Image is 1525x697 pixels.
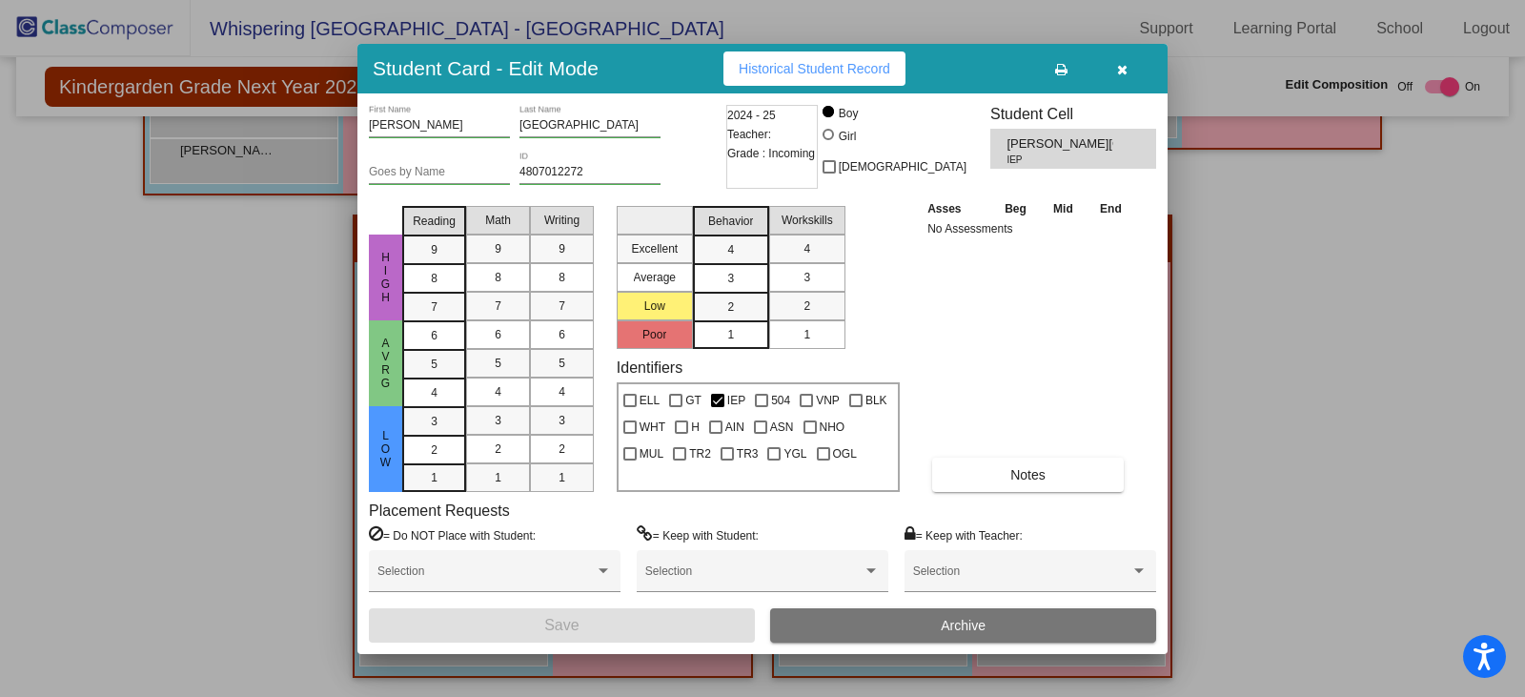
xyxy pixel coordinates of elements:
span: 4 [727,241,734,258]
span: GT [685,389,701,412]
th: Beg [991,198,1041,219]
span: 7 [495,297,501,315]
span: 4 [431,384,437,401]
span: 5 [431,356,437,373]
span: Math [485,212,511,229]
span: AIN [725,416,744,439]
span: TR2 [689,442,711,465]
span: WHT [640,416,665,439]
input: Enter ID [519,166,661,179]
h3: Student Card - Edit Mode [373,56,599,80]
span: 2024 - 25 [727,106,776,125]
span: 7 [559,297,565,315]
span: 1 [803,326,810,343]
span: 2 [803,297,810,315]
span: 6 [559,326,565,343]
span: 1 [727,326,734,343]
span: 2 [559,441,565,458]
label: = Do NOT Place with Student: [369,525,536,544]
span: OGL [833,442,857,465]
label: Placement Requests [369,502,510,520]
span: MUL [640,442,663,465]
span: 2 [727,298,734,316]
span: Historical Student Record [739,61,890,76]
label: Identifiers [617,359,682,377]
span: Writing [544,212,579,229]
span: Reading [413,213,456,230]
span: BLK [865,389,887,412]
span: 6 [495,326,501,343]
span: NHO [820,416,845,439]
span: 3 [803,269,810,286]
span: YGL [783,442,806,465]
button: Archive [770,608,1156,643]
button: Notes [932,458,1124,492]
div: Boy [838,105,859,122]
span: 4 [559,383,565,400]
span: Behavior [708,213,753,230]
span: 9 [495,240,501,257]
span: 6 [431,327,437,344]
span: Save [544,617,579,633]
span: 8 [431,270,437,287]
span: 9 [431,241,437,258]
span: 5 [559,355,565,372]
span: 3 [431,413,437,430]
th: End [1087,198,1136,219]
label: = Keep with Student: [637,525,759,544]
span: 8 [495,269,501,286]
span: IEP [727,389,745,412]
span: 4 [803,240,810,257]
span: Low [377,429,395,469]
span: 7 [431,298,437,316]
span: ELL [640,389,660,412]
span: 5 [495,355,501,372]
th: Asses [923,198,991,219]
th: Mid [1040,198,1086,219]
label: = Keep with Teacher: [905,525,1023,544]
span: H [691,416,700,439]
span: Archive [941,618,986,633]
span: 9 [559,240,565,257]
span: 3 [727,270,734,287]
span: Teacher: [727,125,771,144]
span: Workskills [782,212,833,229]
span: Notes [1010,467,1046,482]
span: 2 [431,441,437,459]
span: Grade : Incoming [727,144,815,163]
span: [DEMOGRAPHIC_DATA] [839,155,966,178]
span: 1 [559,469,565,486]
input: goes by name [369,166,510,179]
h3: Student Cell [990,105,1156,123]
span: 1 [431,469,437,486]
span: IEP [1006,153,1099,167]
span: 4 [495,383,501,400]
span: 3 [559,412,565,429]
button: Historical Student Record [723,51,905,86]
span: 3 [495,412,501,429]
button: Save [369,608,755,643]
td: No Assessments [923,219,1135,238]
span: 1 [495,469,501,486]
span: VNP [816,389,840,412]
span: 504 [771,389,790,412]
span: 2 [495,441,501,458]
div: Girl [838,128,857,145]
span: ASN [770,416,794,439]
span: 8 [559,269,565,286]
span: TR3 [737,442,759,465]
span: [PERSON_NAME][GEOGRAPHIC_DATA] [1006,134,1112,154]
span: Avrg [377,337,395,390]
span: High [377,251,395,304]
